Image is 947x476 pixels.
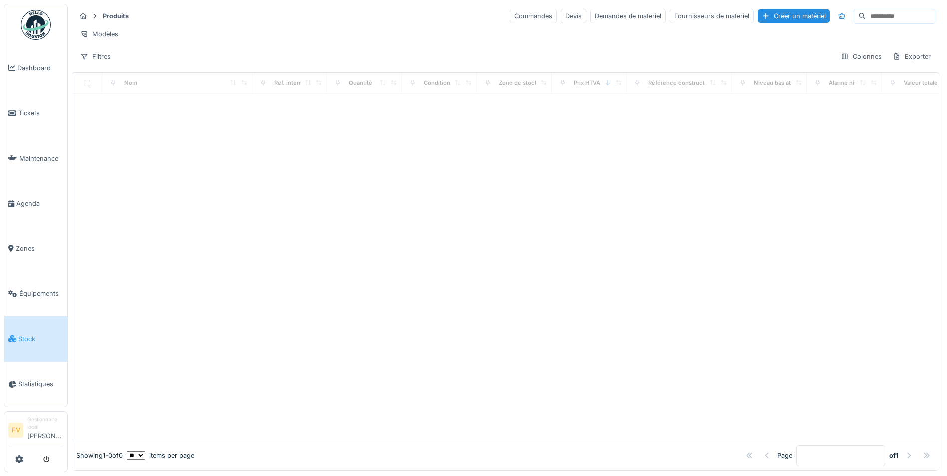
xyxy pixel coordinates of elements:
span: Maintenance [19,154,63,163]
div: Modèles [76,27,123,41]
div: Créer un matériel [758,9,830,23]
li: [PERSON_NAME] [27,416,63,445]
div: Quantité [349,79,372,87]
span: Tickets [18,108,63,118]
div: items per page [127,451,194,460]
div: Showing 1 - 0 of 0 [76,451,123,460]
div: Conditionnement [424,79,471,87]
div: Colonnes [836,49,886,64]
strong: Produits [99,11,133,21]
span: Statistiques [18,379,63,389]
a: Tickets [4,91,67,136]
div: Gestionnaire local [27,416,63,431]
div: Commandes [510,9,557,23]
div: Fournisseurs de matériel [670,9,754,23]
a: Statistiques [4,362,67,407]
div: Zone de stockage [499,79,548,87]
a: Agenda [4,181,67,227]
span: Équipements [19,289,63,298]
span: Dashboard [17,63,63,73]
a: Équipements [4,271,67,317]
div: Valeur totale [904,79,938,87]
span: Stock [18,334,63,344]
div: Page [777,451,792,460]
div: Alarme niveau bas [829,79,879,87]
a: Dashboard [4,45,67,91]
a: Zones [4,226,67,271]
div: Exporter [888,49,935,64]
div: Niveau bas atteint ? [754,79,808,87]
div: Demandes de matériel [590,9,666,23]
span: Zones [16,244,63,253]
li: FV [8,423,23,438]
div: Référence constructeur [648,79,714,87]
img: Badge_color-CXgf-gQk.svg [21,10,51,40]
span: Agenda [16,199,63,208]
a: Maintenance [4,136,67,181]
a: Stock [4,316,67,362]
div: Prix HTVA [574,79,600,87]
div: Nom [124,79,137,87]
div: Devis [561,9,586,23]
div: Ref. interne [274,79,306,87]
a: FV Gestionnaire local[PERSON_NAME] [8,416,63,447]
strong: of 1 [889,451,899,460]
div: Filtres [76,49,115,64]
